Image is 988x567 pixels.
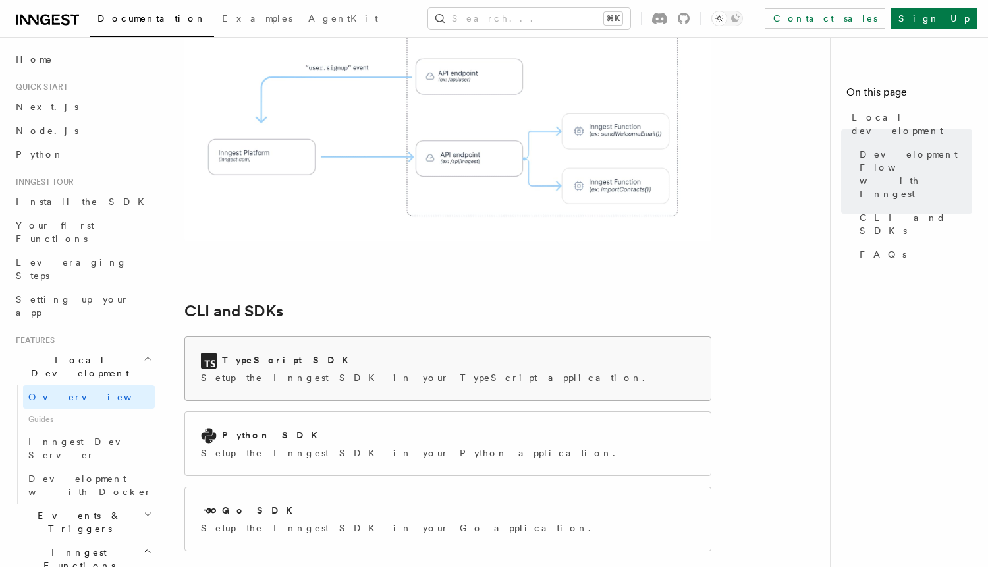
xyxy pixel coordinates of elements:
span: Development Flow with Inngest [860,148,972,200]
p: Setup the Inngest SDK in your Go application. [201,522,599,535]
span: Examples [222,13,292,24]
h4: On this page [846,84,972,105]
h2: Python SDK [222,429,325,442]
button: Toggle dark mode [711,11,743,26]
a: Install the SDK [11,190,155,214]
span: AgentKit [308,13,378,24]
a: Home [11,47,155,71]
a: Python [11,142,155,166]
span: Features [11,335,55,345]
span: Home [16,53,53,66]
button: Local Development [11,348,155,385]
span: Events & Triggers [11,509,144,535]
a: Development with Docker [23,467,155,504]
a: Development Flow with Inngest [854,142,972,206]
a: Setting up your app [11,287,155,324]
div: Local Development [11,385,155,504]
button: Events & Triggers [11,504,155,541]
a: AgentKit [300,4,386,36]
h2: TypeScript SDK [222,353,356,367]
a: CLI and SDKs [854,206,972,243]
button: Search...⌘K [428,8,630,29]
span: Setting up your app [16,294,129,318]
h2: Go SDK [222,504,300,517]
a: Documentation [90,4,214,37]
span: Your first Functions [16,220,94,244]
span: Local Development [11,353,144,380]
a: FAQs [854,243,972,266]
a: Your first Functions [11,214,155,251]
span: Quick start [11,82,68,92]
a: Node.js [11,119,155,142]
a: CLI and SDKs [184,302,283,320]
span: CLI and SDKs [860,211,972,237]
span: Install the SDK [16,196,152,207]
span: Node.js [16,125,78,136]
a: Sign Up [891,8,977,29]
a: Go SDKSetup the Inngest SDK in your Go application. [184,487,711,551]
span: Documentation [97,13,206,24]
a: Contact sales [765,8,885,29]
a: Python SDKSetup the Inngest SDK in your Python application. [184,411,711,476]
span: Local development [852,111,972,137]
a: TypeScript SDKSetup the Inngest SDK in your TypeScript application. [184,336,711,401]
span: Inngest tour [11,177,74,187]
span: Development with Docker [28,473,152,497]
a: Inngest Dev Server [23,430,155,467]
a: Examples [214,4,300,36]
span: FAQs [860,248,906,261]
span: Next.js [16,102,78,112]
a: Overview [23,385,155,409]
p: Setup the Inngest SDK in your Python application. [201,446,623,460]
span: Leveraging Steps [16,257,127,281]
a: Local development [846,105,972,142]
a: Leveraging Steps [11,251,155,287]
a: Next.js [11,95,155,119]
span: Python [16,149,64,160]
kbd: ⌘K [604,12,622,25]
span: Guides [23,409,155,430]
span: Inngest Dev Server [28,436,141,460]
p: Setup the Inngest SDK in your TypeScript application. [201,371,653,384]
span: Overview [28,392,164,402]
